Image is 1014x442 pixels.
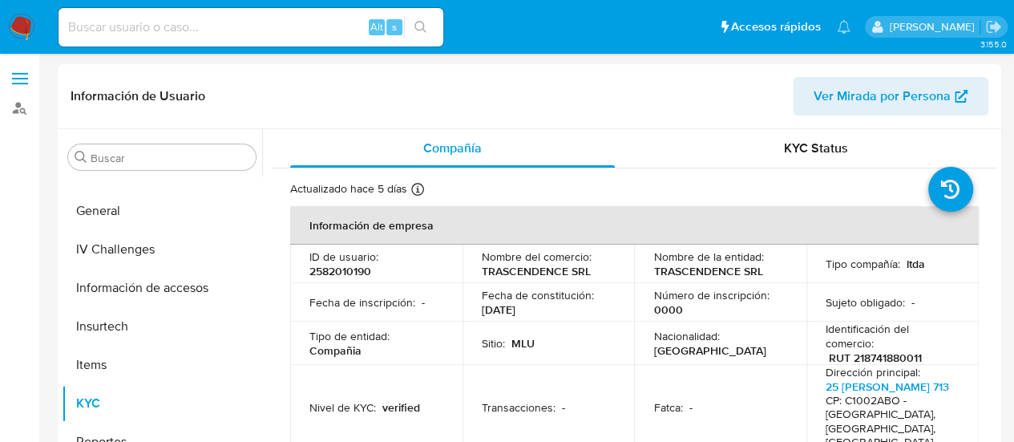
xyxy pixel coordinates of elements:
p: Nivel de KYC : [309,400,376,415]
p: MLU [511,336,535,351]
button: search-icon [404,16,437,39]
p: TRASCENDENCE SRL [653,264,762,278]
p: Actualizado hace 5 días [290,181,407,197]
th: Información de empresa [290,206,979,245]
p: Transacciones : [482,400,555,415]
p: - [562,400,565,415]
span: Alt [370,19,383,34]
button: Información de accesos [62,269,262,307]
span: Ver Mirada por Persona [814,77,951,116]
p: Tipo compañía : [826,257,900,271]
p: Número de inscripción : [653,288,769,302]
p: ltda [907,257,925,271]
span: Compañía [423,139,482,157]
input: Buscar usuario o caso... [59,17,443,38]
button: Ver Mirada por Persona [793,77,988,116]
p: Nombre del comercio : [482,249,592,264]
p: Identificación del comercio : [826,322,959,351]
p: [GEOGRAPHIC_DATA] [653,343,766,358]
p: Fatca : [653,400,682,415]
p: Dirección principal : [826,365,920,379]
p: Nombre de la entidad : [653,249,763,264]
input: Buscar [91,151,249,165]
p: Compañia [309,343,362,358]
p: Tipo de entidad : [309,329,390,343]
p: - [422,295,425,310]
span: KYC Status [784,139,848,157]
p: TRASCENDENCE SRL [482,264,591,278]
p: 0000 [653,302,682,317]
p: Nacionalidad : [653,329,719,343]
p: - [689,400,692,415]
p: federico.dibella@mercadolibre.com [889,19,980,34]
p: Fecha de inscripción : [309,295,415,310]
button: IV Challenges [62,230,262,269]
button: Buscar [75,151,87,164]
p: RUT 218741880011 [829,351,922,365]
button: Items [62,346,262,384]
span: Accesos rápidos [731,18,821,35]
button: Insurtech [62,307,262,346]
span: s [392,19,397,34]
p: Sitio : [482,336,505,351]
a: Salir [985,18,1002,35]
p: Fecha de constitución : [482,288,594,302]
p: 2582010190 [309,264,371,278]
button: General [62,192,262,230]
p: ID de usuario : [309,249,378,264]
a: 25 [PERSON_NAME] 713 [826,379,949,395]
button: KYC [62,384,262,423]
h1: Información de Usuario [71,88,205,104]
p: [DATE] [482,302,515,317]
p: Sujeto obligado : [826,295,905,310]
a: Notificaciones [837,20,850,34]
p: verified [382,400,420,415]
p: - [911,295,915,310]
